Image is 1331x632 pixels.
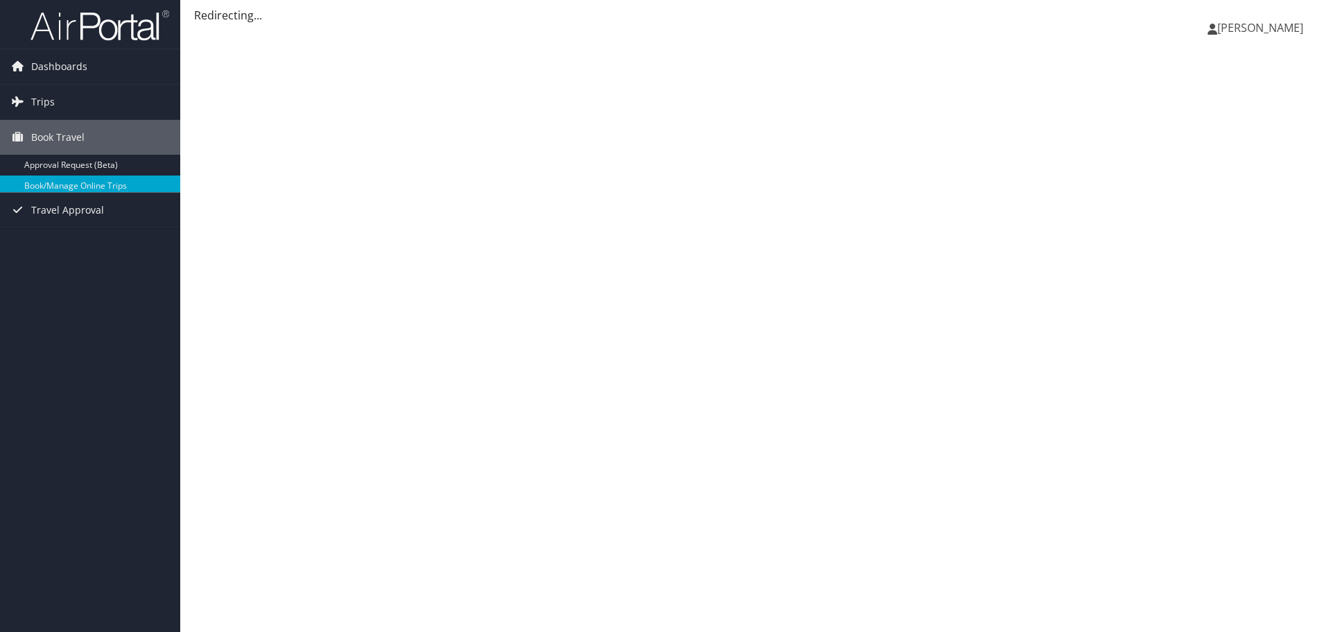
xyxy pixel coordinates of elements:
[1208,7,1317,49] a: [PERSON_NAME]
[31,49,87,84] span: Dashboards
[31,120,85,155] span: Book Travel
[31,85,55,119] span: Trips
[31,9,169,42] img: airportal-logo.png
[194,7,1317,24] div: Redirecting...
[1217,20,1303,35] span: [PERSON_NAME]
[31,193,104,228] span: Travel Approval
